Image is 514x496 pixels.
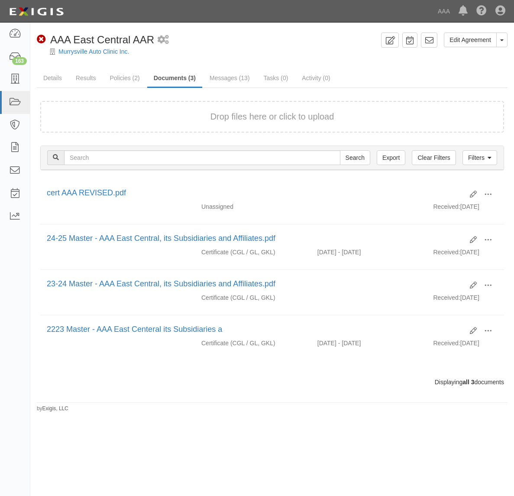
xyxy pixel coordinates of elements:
input: Search [340,150,370,165]
a: AAA [433,3,454,20]
button: Drop files here or click to upload [210,110,334,123]
div: Commercial General Liability / Garage Liability Garage Keepers Liability [195,248,311,256]
a: Filters [462,150,497,165]
span: AAA East Central AAR [50,34,154,45]
i: Non-Compliant [37,35,46,44]
div: Commercial General Liability / Garage Liability Garage Keepers Liability [195,293,311,302]
div: [DATE] [427,293,504,306]
p: Received: [433,293,460,302]
a: Exigis, LLC [42,405,68,412]
a: Messages (13) [203,69,256,87]
a: Export [377,150,405,165]
b: all 3 [462,379,474,386]
div: Commercial General Liability / Garage Liability Garage Keepers Liability [195,339,311,347]
i: 1 scheduled workflow [158,36,169,45]
a: Edit Agreement [444,32,497,47]
div: Displaying documents [34,378,511,386]
div: [DATE] [427,202,504,215]
a: Documents (3) [147,69,202,88]
i: Help Center - Complianz [476,6,487,16]
a: Policies (2) [103,69,146,87]
a: Results [69,69,103,87]
div: 2223 Master - AAA East Centeral its Subsidiaries a [47,324,463,335]
div: Effective - Expiration [311,202,427,203]
div: 23-24 Master - AAA East Central, its Subsidiaries and Affiliates.pdf [47,279,463,290]
div: Effective 09/21/2022 - Expiration 09/21/2023 [311,339,427,347]
div: Effective 09/21/2024 - Expiration 09/21/2025 [311,248,427,256]
div: cert AAA REVISED.pdf [47,188,463,199]
a: Murrysville Auto Clinic Inc. [58,48,129,55]
div: [DATE] [427,339,504,352]
a: Clear Filters [412,150,456,165]
input: Search [64,150,340,165]
a: 2223 Master - AAA East Centeral its Subsidiaries a [47,325,222,334]
a: Details [37,69,68,87]
div: Unassigned [195,202,311,211]
a: cert AAA REVISED.pdf [47,188,126,197]
a: Tasks (0) [257,69,295,87]
p: Received: [433,248,460,256]
small: by [37,405,68,412]
a: Activity (0) [295,69,336,87]
div: 163 [12,57,27,65]
div: AAA East Central AAR [37,32,154,47]
img: logo-5460c22ac91f19d4615b14bd174203de0afe785f0fc80cf4dbbc73dc1793850b.png [6,4,66,19]
a: 24-25 Master - AAA East Central, its Subsidiaries and Affiliates.pdf [47,234,275,243]
p: Received: [433,339,460,347]
p: Received: [433,202,460,211]
div: Effective - Expiration [311,293,427,294]
div: [DATE] [427,248,504,261]
div: 24-25 Master - AAA East Central, its Subsidiaries and Affiliates.pdf [47,233,463,244]
a: 23-24 Master - AAA East Central, its Subsidiaries and Affiliates.pdf [47,279,275,288]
